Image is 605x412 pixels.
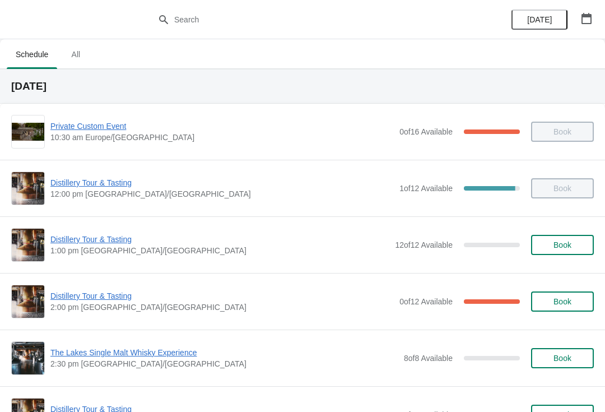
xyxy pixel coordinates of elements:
button: [DATE] [511,10,567,30]
span: 0 of 12 Available [399,297,453,306]
span: 8 of 8 Available [404,354,453,363]
span: The Lakes Single Malt Whisky Experience [50,347,398,358]
span: Book [553,240,571,249]
span: Distillery Tour & Tasting [50,234,389,245]
span: [DATE] [527,15,552,24]
img: Distillery Tour & Tasting | | 1:00 pm Europe/London [12,229,44,261]
img: Distillery Tour & Tasting | | 12:00 pm Europe/London [12,172,44,205]
img: Private Custom Event | | 10:30 am Europe/London [12,123,44,141]
img: The Lakes Single Malt Whisky Experience | | 2:30 pm Europe/London [12,342,44,374]
span: Distillery Tour & Tasting [50,290,394,302]
img: Distillery Tour & Tasting | | 2:00 pm Europe/London [12,285,44,318]
span: 1:00 pm [GEOGRAPHIC_DATA]/[GEOGRAPHIC_DATA] [50,245,389,256]
span: Schedule [7,44,57,64]
span: Book [553,354,571,363]
span: 2:00 pm [GEOGRAPHIC_DATA]/[GEOGRAPHIC_DATA] [50,302,394,313]
input: Search [174,10,454,30]
span: 2:30 pm [GEOGRAPHIC_DATA]/[GEOGRAPHIC_DATA] [50,358,398,369]
span: 12:00 pm [GEOGRAPHIC_DATA]/[GEOGRAPHIC_DATA] [50,188,394,200]
span: 10:30 am Europe/[GEOGRAPHIC_DATA] [50,132,394,143]
span: 1 of 12 Available [399,184,453,193]
span: All [62,44,90,64]
span: Private Custom Event [50,121,394,132]
span: 0 of 16 Available [399,127,453,136]
button: Book [531,235,594,255]
button: Book [531,291,594,312]
span: 12 of 12 Available [395,240,453,249]
span: Distillery Tour & Tasting [50,177,394,188]
span: Book [553,297,571,306]
button: Book [531,348,594,368]
h2: [DATE] [11,81,594,92]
